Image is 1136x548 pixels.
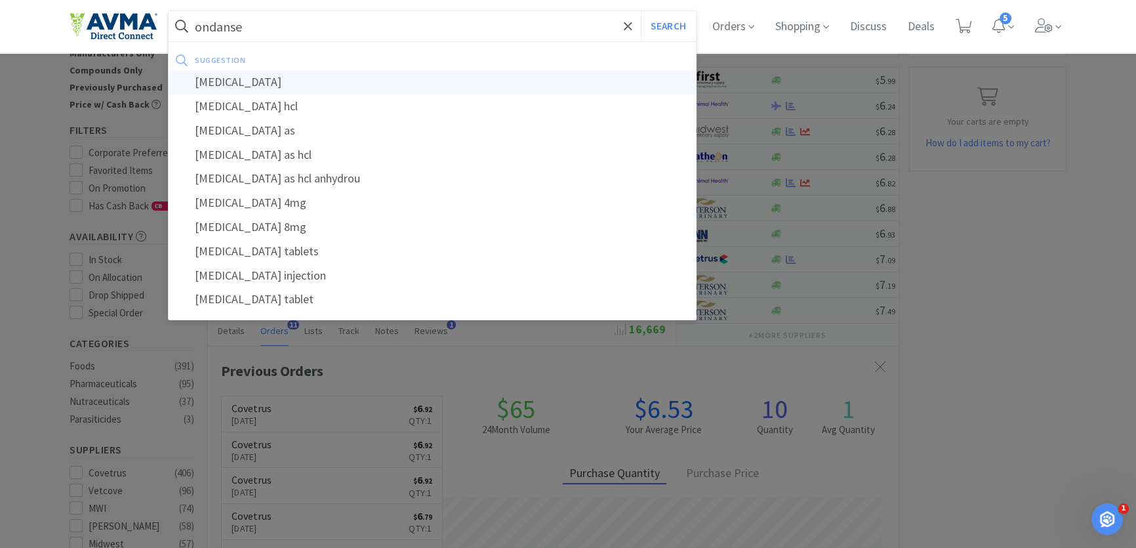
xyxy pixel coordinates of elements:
div: suggestion [195,50,466,70]
div: [MEDICAL_DATA] 8mg [169,215,696,240]
iframe: Intercom live chat [1091,503,1123,535]
span: 5 [1000,12,1011,24]
input: Search by item, sku, manufacturer, ingredient, size... [169,11,696,41]
div: [MEDICAL_DATA] tablet [169,287,696,312]
div: [MEDICAL_DATA] as hcl anhydrou [169,167,696,191]
div: [MEDICAL_DATA] injection [169,264,696,288]
div: [MEDICAL_DATA] [169,70,696,95]
button: Search [641,11,695,41]
div: [MEDICAL_DATA] tablets [169,240,696,264]
span: 1 [1118,503,1129,514]
div: [MEDICAL_DATA] hcl [169,95,696,119]
a: Deals [903,21,940,33]
div: [MEDICAL_DATA] as hcl [169,143,696,167]
a: Discuss [845,21,892,33]
img: e4e33dab9f054f5782a47901c742baa9_102.png [70,12,157,40]
div: [MEDICAL_DATA] 4mg [169,191,696,215]
div: [MEDICAL_DATA] as [169,119,696,143]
